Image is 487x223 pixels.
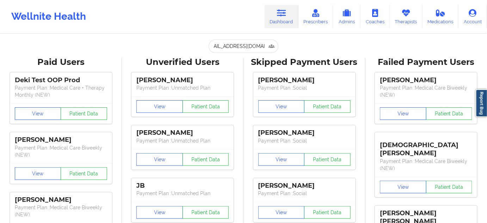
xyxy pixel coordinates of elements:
div: Skipped Payment Users [248,57,360,68]
p: Payment Plan : Unmatched Plan [136,84,229,91]
p: Payment Plan : Social [258,84,351,91]
div: [PERSON_NAME] [136,129,229,137]
button: View [258,100,305,113]
a: Account [458,5,487,28]
div: JB [136,182,229,190]
p: Payment Plan : Unmatched Plan [136,190,229,197]
button: Patient Data [426,181,473,193]
button: Patient Data [304,153,351,166]
p: Payment Plan : Medical Care Biweekly (NEW) [15,204,107,218]
div: [PERSON_NAME] [258,76,351,84]
button: View [136,206,183,219]
button: Patient Data [183,206,229,219]
div: [PERSON_NAME] [15,136,107,144]
button: View [258,206,305,219]
div: Unverified Users [127,57,239,68]
a: Dashboard [265,5,298,28]
div: [PERSON_NAME] [380,76,472,84]
button: View [15,167,61,180]
div: [DEMOGRAPHIC_DATA][PERSON_NAME] [380,136,472,157]
a: Therapists [390,5,423,28]
p: Payment Plan : Medical Care + Therapy Monthly (NEW) [15,84,107,98]
button: View [136,100,183,113]
div: [PERSON_NAME] [15,196,107,204]
button: Patient Data [304,100,351,113]
button: View [380,181,426,193]
button: Patient Data [61,107,107,120]
p: Payment Plan : Social [258,190,351,197]
div: [PERSON_NAME] [258,182,351,190]
button: View [136,153,183,166]
a: Coaches [360,5,390,28]
button: Patient Data [426,107,473,120]
p: Payment Plan : Medical Care Biweekly (NEW) [380,84,472,98]
p: Payment Plan : Medical Care Biweekly (NEW) [15,144,107,158]
button: View [258,153,305,166]
button: Patient Data [61,167,107,180]
button: Patient Data [183,153,229,166]
button: View [380,107,426,120]
button: Patient Data [183,100,229,113]
p: Payment Plan : Unmatched Plan [136,137,229,144]
button: Patient Data [304,206,351,219]
a: Admins [333,5,360,28]
div: Deki Test OOP Prod [15,76,107,84]
p: Payment Plan : Social [258,137,351,144]
a: Report Bug [476,89,487,117]
div: [PERSON_NAME] [136,76,229,84]
a: Medications [423,5,459,28]
div: Failed Payment Users [370,57,482,68]
div: Paid Users [5,57,117,68]
div: [PERSON_NAME] [258,129,351,137]
p: Payment Plan : Medical Care Biweekly (NEW) [380,158,472,172]
button: View [15,107,61,120]
a: Prescribers [298,5,333,28]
